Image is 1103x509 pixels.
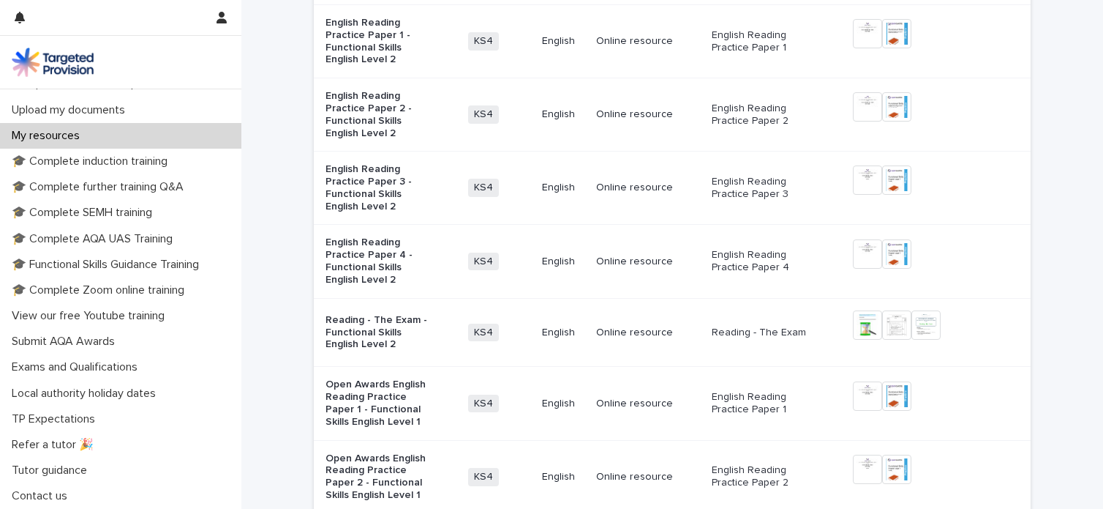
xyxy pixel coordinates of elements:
p: Online resource [596,182,700,194]
tr: Open Awards English Reading Practice Paper 1 - Functional Skills English Level 1KS4EnglishOnline ... [314,367,1031,440]
p: English Reading Practice Paper 1 - Functional Skills English Level 2 [325,17,430,66]
p: English Reading Practice Paper 2 - Functional Skills English Level 2 [325,90,430,139]
p: English [542,471,584,483]
span: KS4 [468,395,499,413]
p: English Reading Practice Paper 4 - Functional Skills English Level 2 [325,237,430,286]
tr: Reading - The Exam - Functional Skills English Level 2KS4EnglishOnline resourceReading - The Exam [314,298,1031,367]
p: Upload my documents [6,103,137,117]
p: Submit AQA Awards [6,335,127,349]
span: KS4 [468,179,499,197]
p: English Reading Practice Paper 2 [712,464,816,489]
p: Reading - The Exam - Functional Skills English Level 2 [325,314,430,351]
p: Tutor guidance [6,464,99,478]
p: Open Awards English Reading Practice Paper 1 - Functional Skills English Level 1 [325,379,430,428]
p: Online resource [596,35,700,48]
p: Refer a tutor 🎉 [6,438,105,452]
p: Local authority holiday dates [6,387,167,401]
p: TP Expectations [6,412,107,426]
tr: English Reading Practice Paper 3 - Functional Skills English Level 2KS4EnglishOnline resourceEngl... [314,152,1031,225]
p: Online resource [596,471,700,483]
p: English [542,35,584,48]
p: English [542,182,584,194]
p: Exams and Qualifications [6,360,149,374]
p: Online resource [596,256,700,268]
p: 🎓 Complete AQA UAS Training [6,232,184,246]
tr: English Reading Practice Paper 2 - Functional Skills English Level 2KS4EnglishOnline resourceEngl... [314,78,1031,152]
img: M5nRWzHhSzIhMunXDL62 [12,48,94,77]
p: English Reading Practice Paper 3 - Functional Skills English Level 2 [325,163,430,212]
span: KS4 [468,105,499,124]
p: Online resource [596,398,700,410]
p: View our free Youtube training [6,309,176,323]
tr: English Reading Practice Paper 1 - Functional Skills English Level 2KS4EnglishOnline resourceEngl... [314,4,1031,78]
span: KS4 [468,324,499,342]
p: English [542,327,584,339]
span: KS4 [468,32,499,51]
p: My resources [6,129,91,143]
p: 🎓 Complete further training Q&A [6,180,195,194]
p: English [542,256,584,268]
p: Contact us [6,489,79,503]
p: English [542,108,584,121]
p: 🎓 Complete Zoom online training [6,283,196,297]
p: English Reading Practice Paper 4 [712,249,816,274]
span: KS4 [468,468,499,486]
tr: English Reading Practice Paper 4 - Functional Skills English Level 2KS4EnglishOnline resourceEngl... [314,225,1031,298]
p: 🎓 Functional Skills Guidance Training [6,258,211,272]
p: Online resource [596,327,700,339]
p: English Reading Practice Paper 2 [712,103,816,127]
p: English Reading Practice Paper 3 [712,176,816,201]
p: Open Awards English Reading Practice Paper 2 - Functional Skills English Level 1 [325,453,430,502]
span: KS4 [468,253,499,271]
p: English Reading Practice Paper 1 [712,391,816,416]
p: Online resource [596,108,700,121]
p: Reading - The Exam [712,327,816,339]
p: 🎓 Complete SEMH training [6,206,164,220]
p: 🎓 Complete induction training [6,155,179,168]
p: English Reading Practice Paper 1 [712,29,816,54]
p: English [542,398,584,410]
